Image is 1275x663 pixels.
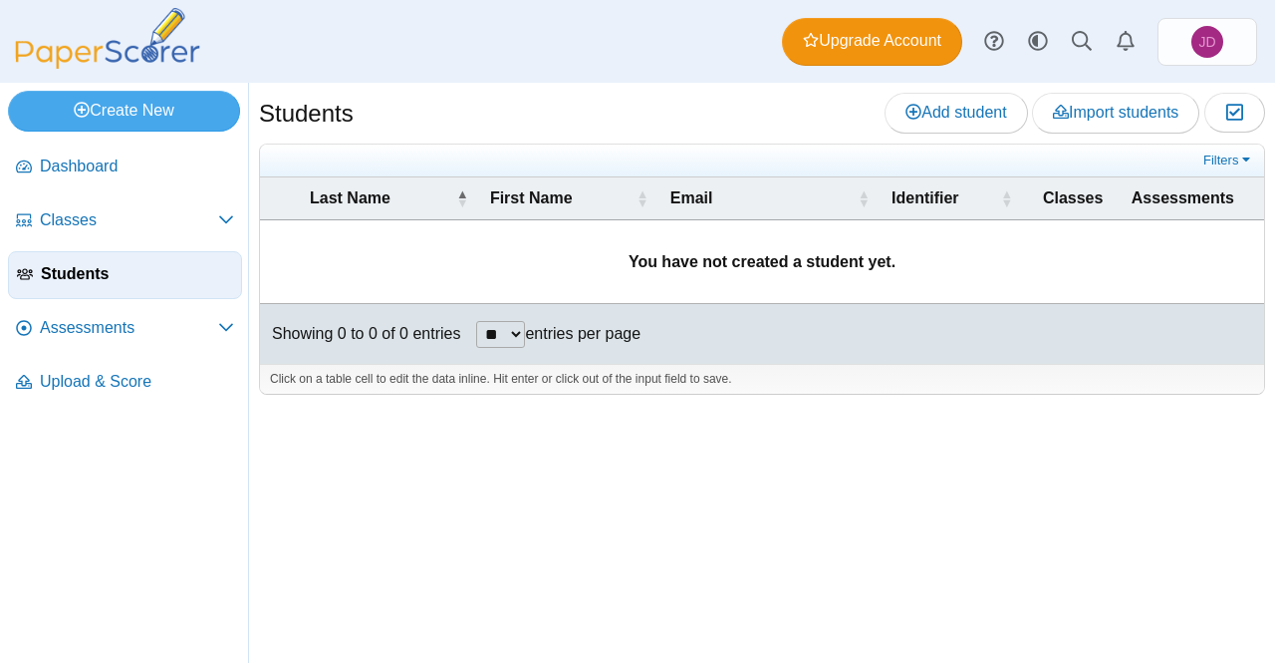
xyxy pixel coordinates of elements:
[8,359,242,407] a: Upload & Score
[1191,26,1223,58] span: Jack Dawley
[40,209,218,231] span: Classes
[310,189,390,206] span: Last Name
[1198,151,1259,170] a: Filters
[629,253,895,270] b: You have not created a student yet.
[1001,177,1013,219] span: Identifier : Activate to sort
[490,189,573,206] span: First Name
[40,317,218,339] span: Assessments
[1053,104,1178,121] span: Import students
[41,263,233,285] span: Students
[1104,20,1147,64] a: Alerts
[456,177,468,219] span: Last Name : Activate to invert sorting
[8,305,242,353] a: Assessments
[8,144,242,191] a: Dashboard
[637,177,648,219] span: First Name : Activate to sort
[40,156,234,177] span: Dashboard
[8,91,240,131] a: Create New
[8,251,242,299] a: Students
[260,364,1264,394] div: Click on a table cell to edit the data inline. Hit enter or click out of the input field to save.
[8,55,207,72] a: PaperScorer
[260,304,460,364] div: Showing 0 to 0 of 0 entries
[1157,18,1257,66] a: Jack Dawley
[892,189,959,206] span: Identifier
[1132,189,1234,206] span: Assessments
[8,8,207,69] img: PaperScorer
[885,93,1027,133] a: Add student
[670,189,713,206] span: Email
[40,371,234,393] span: Upload & Score
[858,177,870,219] span: Email : Activate to sort
[905,104,1006,121] span: Add student
[782,18,962,66] a: Upgrade Account
[803,30,941,52] span: Upgrade Account
[1032,93,1199,133] a: Import students
[1043,189,1104,206] span: Classes
[1198,35,1215,49] span: Jack Dawley
[259,97,354,131] h1: Students
[525,325,640,342] label: entries per page
[8,197,242,245] a: Classes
